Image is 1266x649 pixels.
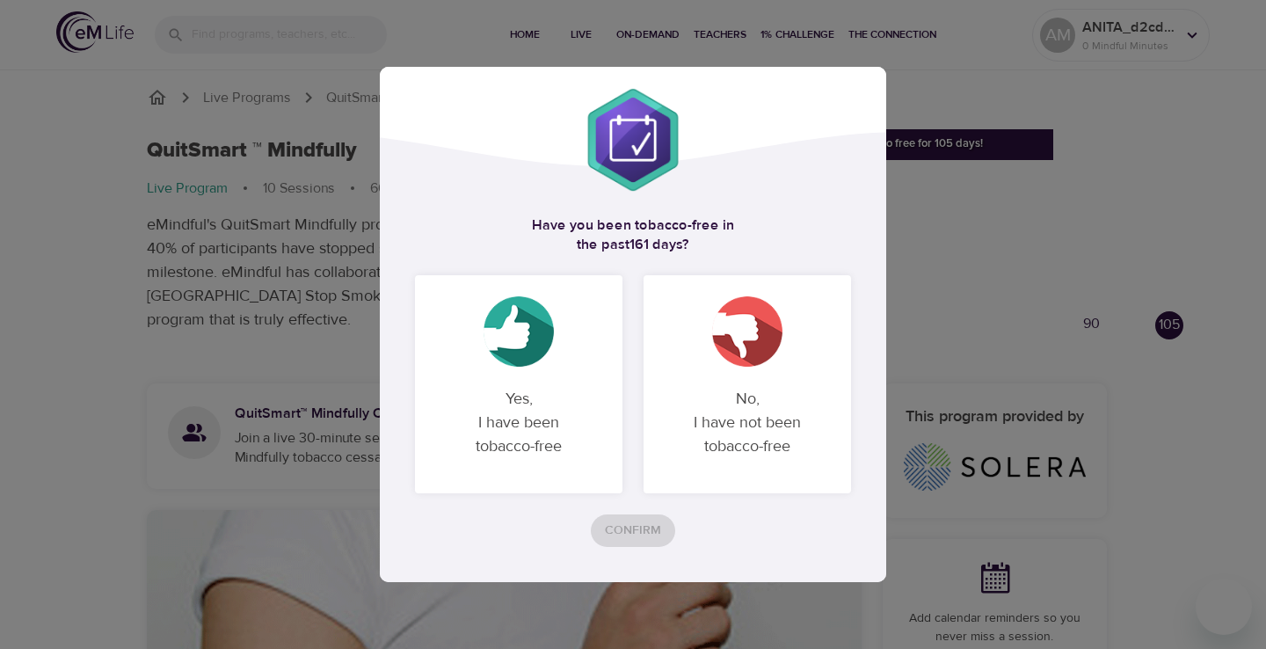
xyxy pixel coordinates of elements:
p: Yes, I have been tobacco-free [436,373,601,472]
img: Set_Quit_Date.png [580,87,686,193]
img: thumbs-down.png [712,296,782,367]
img: thumbs-up.png [484,296,554,367]
h5: Have you been tobacco-free in the past ? [415,216,851,254]
strong: 161 days [629,236,682,253]
p: No, I have not been tobacco-free [665,373,830,472]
